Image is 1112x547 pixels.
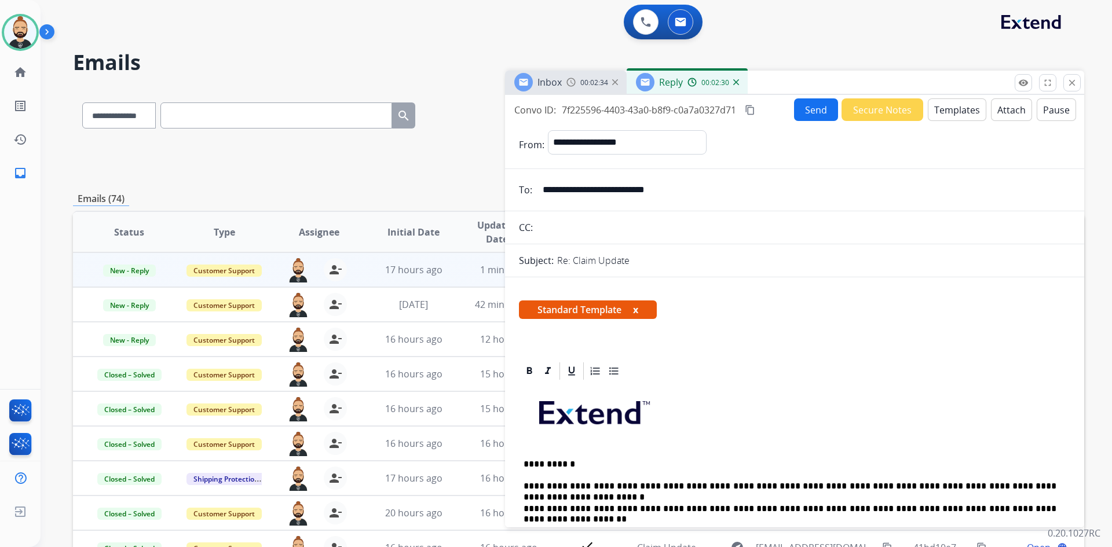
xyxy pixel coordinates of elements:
[328,263,342,277] mat-icon: person_remove
[299,225,339,239] span: Assignee
[4,16,36,49] img: avatar
[13,166,27,180] mat-icon: inbox
[97,508,162,520] span: Closed – Solved
[1048,526,1100,540] p: 0.20.1027RC
[794,98,838,121] button: Send
[385,472,442,484] span: 17 hours ago
[103,265,156,277] span: New - Reply
[103,299,156,311] span: New - Reply
[73,51,1084,74] h2: Emails
[557,254,630,267] p: Re: Claim Update
[1018,78,1029,88] mat-icon: remove_red_eye
[186,334,262,346] span: Customer Support
[186,299,262,311] span: Customer Support
[287,397,310,421] img: agent-avatar
[480,402,537,415] span: 15 hours ago
[287,328,310,352] img: agent-avatar
[480,333,537,346] span: 12 hours ago
[519,183,532,197] p: To:
[385,333,442,346] span: 16 hours ago
[659,76,683,89] span: Reply
[328,402,342,416] mat-icon: person_remove
[287,362,310,387] img: agent-avatar
[475,298,542,311] span: 42 minutes ago
[605,362,623,380] div: Bullet List
[13,133,27,146] mat-icon: history
[633,303,638,317] button: x
[186,508,262,520] span: Customer Support
[562,104,736,116] span: 7f225596-4403-43a0-b8f9-c0a7a0327d71
[186,473,266,485] span: Shipping Protection
[328,506,342,520] mat-icon: person_remove
[186,438,262,450] span: Customer Support
[328,298,342,311] mat-icon: person_remove
[480,506,537,519] span: 16 hours ago
[480,437,537,450] span: 16 hours ago
[519,254,554,267] p: Subject:
[287,432,310,456] img: agent-avatar
[114,225,144,239] span: Status
[214,225,235,239] span: Type
[480,472,537,484] span: 16 hours ago
[519,221,533,234] p: CC:
[385,368,442,380] span: 16 hours ago
[13,65,27,79] mat-icon: home
[1037,98,1076,121] button: Pause
[539,362,557,380] div: Italic
[287,293,310,317] img: agent-avatar
[480,263,537,276] span: 1 minute ago
[745,105,755,115] mat-icon: content_copy
[471,218,524,246] span: Updated Date
[991,98,1032,121] button: Attach
[399,298,428,311] span: [DATE]
[1067,78,1077,88] mat-icon: close
[73,192,129,206] p: Emails (74)
[97,369,162,381] span: Closed – Solved
[387,225,440,239] span: Initial Date
[186,403,262,416] span: Customer Support
[103,334,156,346] span: New - Reply
[580,78,608,87] span: 00:02:34
[385,263,442,276] span: 17 hours ago
[186,265,262,277] span: Customer Support
[514,103,556,117] p: Convo ID:
[97,438,162,450] span: Closed – Solved
[385,437,442,450] span: 16 hours ago
[97,473,162,485] span: Closed – Solved
[287,258,310,282] img: agent-avatar
[519,138,544,152] p: From:
[328,436,342,450] mat-icon: person_remove
[587,362,604,380] div: Ordered List
[97,403,162,416] span: Closed – Solved
[287,501,310,526] img: agent-avatar
[385,506,442,519] span: 20 hours ago
[186,369,262,381] span: Customer Support
[13,99,27,113] mat-icon: list_alt
[287,467,310,491] img: agent-avatar
[1042,78,1053,88] mat-icon: fullscreen
[701,78,729,87] span: 00:02:30
[519,300,657,319] span: Standard Template
[328,367,342,381] mat-icon: person_remove
[480,368,537,380] span: 15 hours ago
[521,362,538,380] div: Bold
[563,362,580,380] div: Underline
[397,109,411,123] mat-icon: search
[385,402,442,415] span: 16 hours ago
[842,98,923,121] button: Secure Notes
[328,471,342,485] mat-icon: person_remove
[537,76,562,89] span: Inbox
[928,98,986,121] button: Templates
[328,332,342,346] mat-icon: person_remove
